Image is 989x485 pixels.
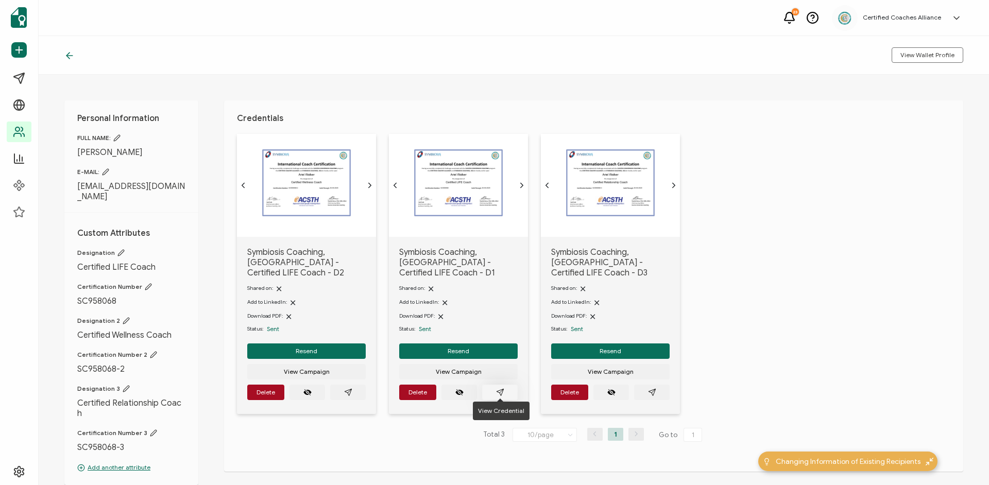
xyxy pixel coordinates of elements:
[247,343,366,359] button: Resend
[77,134,185,142] span: FULL NAME:
[247,313,283,319] span: Download PDF:
[483,428,505,442] span: Total 3
[837,10,852,26] img: 2aa27aa7-df99-43f9-bc54-4d90c804c2bd.png
[77,283,185,291] span: Certification Number
[776,456,920,467] span: Changing Information of Existing Recipients
[588,369,634,375] span: View Campaign
[937,436,989,485] iframe: Chat Widget
[77,364,185,374] span: SC958068-2
[284,369,330,375] span: View Campaign
[303,388,312,396] ion-icon: eye off
[551,247,670,278] span: Symbiosis Coaching, [GEOGRAPHIC_DATA] - Certified LIFE Coach - D3
[296,348,317,354] span: Resend
[77,385,185,393] span: Designation 3
[543,181,551,189] ion-icon: chevron back outline
[473,402,530,420] div: View Credential
[77,463,185,472] p: Add another attribute
[77,317,185,325] span: Designation 2
[448,348,469,354] span: Resend
[399,247,518,278] span: Symbiosis Coaching, [GEOGRAPHIC_DATA] - Certified LIFE Coach - D1
[366,181,374,189] ion-icon: chevron forward outline
[391,181,399,189] ion-icon: chevron back outline
[551,364,670,379] button: View Campaign
[513,428,577,442] input: Select
[571,325,583,333] span: Sent
[399,343,518,359] button: Resend
[551,299,591,305] span: Add to LinkedIn:
[77,398,185,419] span: Certified Relationship Coach
[900,52,954,58] span: View Wallet Profile
[77,351,185,359] span: Certification Number 2
[399,299,439,305] span: Add to LinkedIn:
[551,343,670,359] button: Resend
[399,325,415,333] span: Status:
[237,113,950,124] h1: Credentials
[247,325,263,333] span: Status:
[496,388,504,396] ion-icon: paper plane outline
[792,8,799,15] div: 23
[77,429,185,437] span: Certification Number 3
[399,285,425,291] span: Shared on:
[77,168,185,176] span: E-MAIL:
[926,458,933,465] img: minimize-icon.svg
[247,385,284,400] button: Delete
[863,14,941,21] h5: Certified Coaches Alliance
[399,364,518,379] button: View Campaign
[408,389,427,395] span: Delete
[77,249,185,257] span: Designation
[670,181,678,189] ion-icon: chevron forward outline
[551,313,587,319] span: Download PDF:
[551,285,577,291] span: Shared on:
[77,113,185,124] h1: Personal Information
[77,147,185,158] span: [PERSON_NAME]
[77,228,185,238] h1: Custom Attributes
[518,181,526,189] ion-icon: chevron forward outline
[551,325,567,333] span: Status:
[267,325,279,333] span: Sent
[608,428,623,441] li: 1
[257,389,275,395] span: Delete
[659,428,704,442] span: Go to
[77,296,185,306] span: SC958068
[436,369,482,375] span: View Campaign
[247,285,273,291] span: Shared on:
[77,262,185,272] span: Certified LIFE Coach
[77,181,185,202] span: [EMAIL_ADDRESS][DOMAIN_NAME]
[551,385,588,400] button: Delete
[247,247,366,278] span: Symbiosis Coaching, [GEOGRAPHIC_DATA] - Certified LIFE Coach - D2
[648,388,656,396] ion-icon: paper plane outline
[399,313,435,319] span: Download PDF:
[239,181,247,189] ion-icon: chevron back outline
[247,364,366,379] button: View Campaign
[77,442,185,453] span: SC958068-3
[399,385,436,400] button: Delete
[11,7,27,28] img: sertifier-logomark-colored.svg
[560,389,579,395] span: Delete
[455,388,464,396] ion-icon: eye off
[419,325,431,333] span: Sent
[600,348,621,354] span: Resend
[247,299,287,305] span: Add to LinkedIn:
[77,330,185,340] span: Certified Wellness Coach
[892,47,963,63] button: View Wallet Profile
[344,388,352,396] ion-icon: paper plane outline
[607,388,616,396] ion-icon: eye off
